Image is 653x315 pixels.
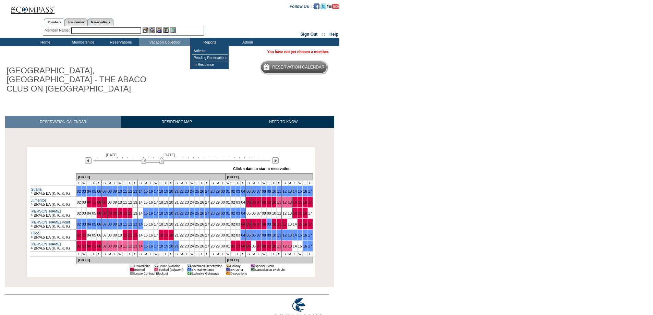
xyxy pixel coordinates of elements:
a: 15 [298,189,302,193]
a: 05 [246,211,251,215]
a: 10 [118,211,122,215]
a: 14 [138,200,143,204]
a: Tilloo [31,231,39,235]
a: 03 [236,211,240,215]
td: Memberships [63,38,101,46]
img: Previous [85,157,92,164]
a: 08 [108,211,112,215]
a: 13 [288,233,292,237]
a: 27 [205,189,209,193]
a: 03 [82,200,86,204]
a: 20 [169,211,173,215]
a: 07 [102,211,107,215]
a: Members [44,19,65,26]
a: 03 [236,200,240,204]
a: 14 [138,244,143,248]
a: 15 [144,200,148,204]
a: 07 [102,189,107,193]
a: 11 [123,244,127,248]
a: 16 [149,200,153,204]
a: 03 [236,222,240,226]
a: 06 [252,244,256,248]
a: 13 [133,222,137,226]
a: 08 [262,244,266,248]
a: 10 [118,233,122,237]
a: 25 [195,244,199,248]
a: 07 [257,189,261,193]
a: 08 [262,211,266,215]
a: 29 [216,189,220,193]
a: 09 [267,200,271,204]
a: 01 [226,189,230,193]
a: 06 [97,189,101,193]
a: 14 [293,200,297,204]
a: 18 [159,244,163,248]
a: 15 [144,222,148,226]
a: 24 [190,233,194,237]
a: 23 [185,233,189,237]
a: 27 [205,244,209,248]
a: 30 [221,233,225,237]
a: 04 [241,222,245,226]
a: 05 [246,244,251,248]
a: 03 [82,211,86,215]
a: 23 [185,211,189,215]
a: 26 [200,222,204,226]
a: 26 [200,189,204,193]
a: Jumentos [31,198,47,202]
a: 07 [102,222,107,226]
a: 27 [205,233,209,237]
a: 27 [205,200,209,204]
a: 18 [159,233,163,237]
a: 19 [164,200,168,204]
a: 07 [102,244,107,248]
a: 05 [92,189,96,193]
a: 06 [97,222,101,226]
a: 12 [282,211,287,215]
a: 27 [205,222,209,226]
a: 13 [133,200,137,204]
a: 21 [174,244,179,248]
img: Follow us on Twitter [321,3,326,9]
a: 08 [108,233,112,237]
a: 10 [272,211,276,215]
a: NEED TO KNOW [232,116,334,128]
img: Impersonate [156,27,162,33]
a: 02 [77,211,81,215]
a: 09 [113,211,117,215]
a: 08 [108,244,112,248]
a: [PERSON_NAME] Point [31,220,70,224]
a: 11 [277,189,281,193]
a: 07 [102,200,107,204]
a: Sign Out [300,32,317,37]
a: 07 [257,222,261,226]
a: 11 [277,222,281,226]
a: Become our fan on Facebook [314,4,319,8]
a: 12 [282,200,287,204]
a: 08 [108,222,112,226]
a: 24 [190,200,194,204]
a: 30 [221,189,225,193]
a: 26 [200,233,204,237]
a: 22 [180,211,184,215]
a: 02 [231,200,235,204]
a: 30 [221,211,225,215]
a: 10 [272,233,276,237]
a: 24 [190,189,194,193]
a: 12 [128,189,132,193]
a: 17 [308,233,312,237]
a: 09 [267,233,271,237]
a: 29 [216,233,220,237]
a: 15 [298,233,302,237]
a: 11 [277,233,281,237]
a: 16 [149,233,153,237]
a: 26 [200,244,204,248]
a: 21 [174,222,179,226]
a: 13 [288,222,292,226]
a: 14 [138,211,143,215]
a: 06 [252,211,256,215]
a: 06 [97,200,101,204]
a: 04 [87,200,91,204]
a: 29 [216,200,220,204]
a: 11 [123,233,127,237]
